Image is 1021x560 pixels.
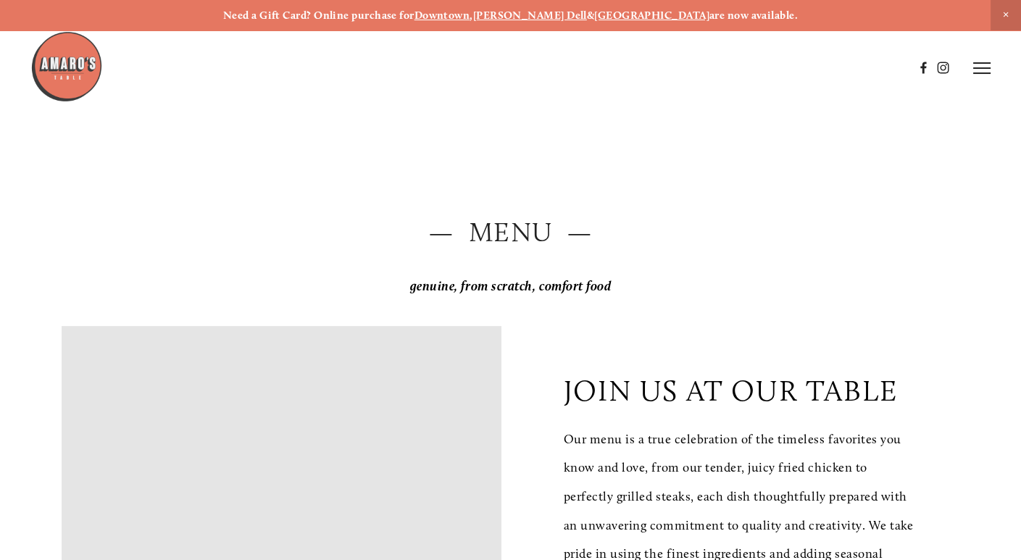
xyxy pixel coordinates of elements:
[30,30,103,103] img: Amaro's Table
[473,9,587,22] a: [PERSON_NAME] Dell
[587,9,594,22] strong: &
[62,213,960,251] h2: — Menu —
[223,9,414,22] strong: Need a Gift Card? Online purchase for
[410,278,612,294] em: genuine, from scratch, comfort food
[414,9,470,22] a: Downtown
[709,9,798,22] strong: are now available.
[564,373,898,408] p: join us at our table
[594,9,709,22] a: [GEOGRAPHIC_DATA]
[470,9,472,22] strong: ,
